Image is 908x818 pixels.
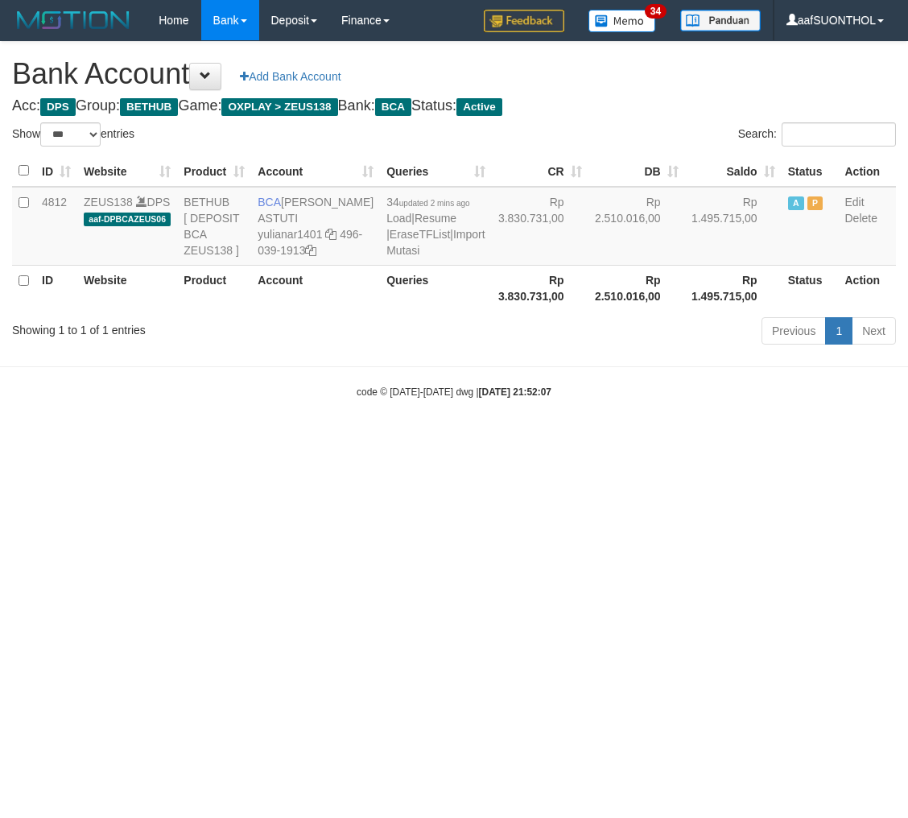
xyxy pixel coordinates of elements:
[588,10,656,32] img: Button%20Memo.svg
[12,316,366,338] div: Showing 1 to 1 of 1 entries
[305,244,316,257] a: Copy 4960391913 to clipboard
[35,187,77,266] td: 4812
[40,98,76,116] span: DPS
[12,58,896,90] h1: Bank Account
[839,265,897,311] th: Action
[221,98,337,116] span: OXPLAY > ZEUS138
[40,122,101,147] select: Showentries
[825,317,852,345] a: 1
[782,155,839,187] th: Status
[588,265,685,311] th: Rp 2.510.016,00
[492,187,588,266] td: Rp 3.830.731,00
[251,187,380,266] td: [PERSON_NAME] ASTUTI 496-039-1913
[84,196,133,209] a: ZEUS138
[685,187,782,266] td: Rp 1.495.715,00
[456,98,502,116] span: Active
[484,10,564,32] img: Feedback.jpg
[12,8,134,32] img: MOTION_logo.png
[177,187,251,266] td: BETHUB [ DEPOSIT BCA ZEUS138 ]
[390,228,450,241] a: EraseTFList
[380,155,491,187] th: Queries: activate to sort column ascending
[84,213,171,226] span: aaf-DPBCAZEUS06
[738,122,896,147] label: Search:
[479,386,551,398] strong: [DATE] 21:52:07
[588,155,685,187] th: DB: activate to sort column ascending
[12,98,896,114] h4: Acc: Group: Game: Bank: Status:
[685,265,782,311] th: Rp 1.495.715,00
[782,265,839,311] th: Status
[120,98,178,116] span: BETHUB
[35,265,77,311] th: ID
[645,4,667,19] span: 34
[251,155,380,187] th: Account: activate to sort column ascending
[258,196,281,209] span: BCA
[386,196,485,257] span: | | |
[77,155,177,187] th: Website: activate to sort column ascending
[380,265,491,311] th: Queries
[492,155,588,187] th: CR: activate to sort column ascending
[258,228,322,241] a: yulianar1401
[325,228,336,241] a: Copy yulianar1401 to clipboard
[229,63,351,90] a: Add Bank Account
[782,122,896,147] input: Search:
[788,196,804,210] span: Active
[177,265,251,311] th: Product
[807,196,823,210] span: Paused
[357,386,551,398] small: code © [DATE]-[DATE] dwg |
[839,155,897,187] th: Action
[588,187,685,266] td: Rp 2.510.016,00
[12,122,134,147] label: Show entries
[845,212,877,225] a: Delete
[415,212,456,225] a: Resume
[35,155,77,187] th: ID: activate to sort column ascending
[492,265,588,311] th: Rp 3.830.731,00
[77,265,177,311] th: Website
[375,98,411,116] span: BCA
[177,155,251,187] th: Product: activate to sort column ascending
[77,187,177,266] td: DPS
[386,228,485,257] a: Import Mutasi
[761,317,826,345] a: Previous
[386,212,411,225] a: Load
[386,196,469,209] span: 34
[845,196,865,209] a: Edit
[251,265,380,311] th: Account
[680,10,761,31] img: panduan.png
[399,199,470,208] span: updated 2 mins ago
[852,317,896,345] a: Next
[685,155,782,187] th: Saldo: activate to sort column ascending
